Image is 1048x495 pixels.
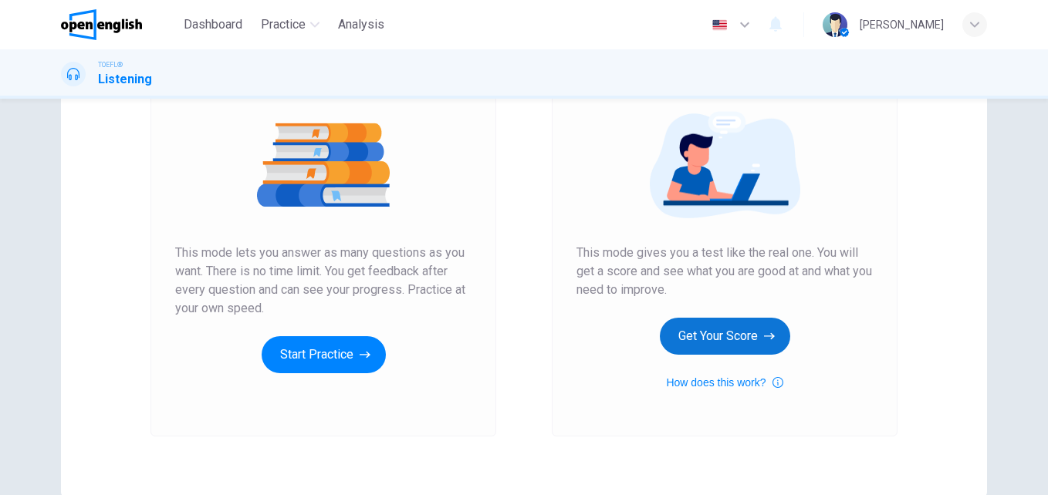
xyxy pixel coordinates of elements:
h1: Listening [98,70,152,89]
span: Practice [261,15,306,34]
span: TOEFL® [98,59,123,70]
span: Dashboard [184,15,242,34]
img: OpenEnglish logo [61,9,142,40]
span: Analysis [338,15,384,34]
button: Dashboard [177,11,248,39]
span: This mode gives you a test like the real one. You will get a score and see what you are good at a... [576,244,873,299]
a: OpenEnglish logo [61,9,177,40]
button: Analysis [332,11,390,39]
button: Get Your Score [660,318,790,355]
img: Profile picture [823,12,847,37]
span: This mode lets you answer as many questions as you want. There is no time limit. You get feedback... [175,244,472,318]
button: How does this work? [666,373,783,392]
button: Start Practice [262,336,386,373]
img: en [710,19,729,31]
button: Practice [255,11,326,39]
div: [PERSON_NAME] [860,15,944,34]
